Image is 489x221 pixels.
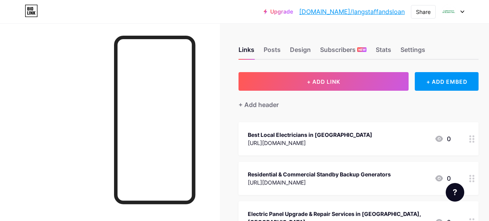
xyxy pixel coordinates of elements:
[239,100,279,109] div: + Add header
[299,7,405,16] a: [DOMAIN_NAME]/langstaffandsloan
[376,45,391,59] div: Stats
[239,72,409,91] button: + ADD LINK
[307,78,340,85] span: + ADD LINK
[434,134,451,143] div: 0
[415,72,479,91] div: + ADD EMBED
[358,47,366,52] span: NEW
[400,45,425,59] div: Settings
[290,45,311,59] div: Design
[264,45,281,59] div: Posts
[434,174,451,183] div: 0
[320,45,366,59] div: Subscribers
[416,8,431,16] div: Share
[248,131,372,139] div: Best Local Electricians in [GEOGRAPHIC_DATA]
[248,139,372,147] div: [URL][DOMAIN_NAME]
[239,45,254,59] div: Links
[264,9,293,15] a: Upgrade
[441,4,456,19] img: langstaffandsloan
[248,178,391,186] div: [URL][DOMAIN_NAME]
[248,170,391,178] div: Residential & Commercial Standby Backup Generators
